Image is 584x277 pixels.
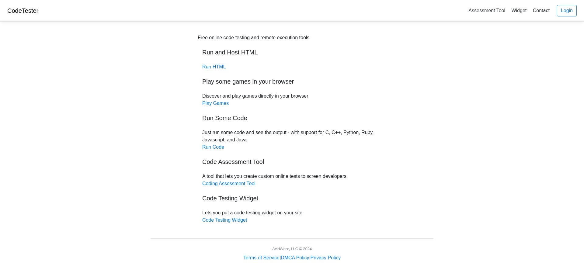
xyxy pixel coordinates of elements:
a: Widget [509,5,529,16]
div: | | [243,254,341,261]
div: Free online code testing and remote execution tools [198,34,309,41]
a: Terms of Service [243,255,280,260]
a: Run Code [202,144,224,150]
a: Assessment Tool [466,5,508,16]
a: Play Games [202,101,229,106]
a: Privacy Policy [311,255,341,260]
a: Login [557,5,577,16]
a: Coding Assessment Tool [202,181,255,186]
h5: Run Some Code [202,114,382,122]
h5: Run and Host HTML [202,49,382,56]
a: Contact [530,5,552,16]
a: CodeTester [7,7,38,14]
h5: Code Testing Widget [202,195,382,202]
a: Code Testing Widget [202,217,247,223]
h5: Code Assessment Tool [202,158,382,165]
div: Discover and play games directly in your browser Just run some code and see the output - with sup... [198,34,386,224]
h5: Play some games in your browser [202,78,382,85]
a: DMCA Policy [281,255,309,260]
div: AcidWorx, LLC © 2024 [272,246,312,252]
a: Run HTML [202,64,226,69]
